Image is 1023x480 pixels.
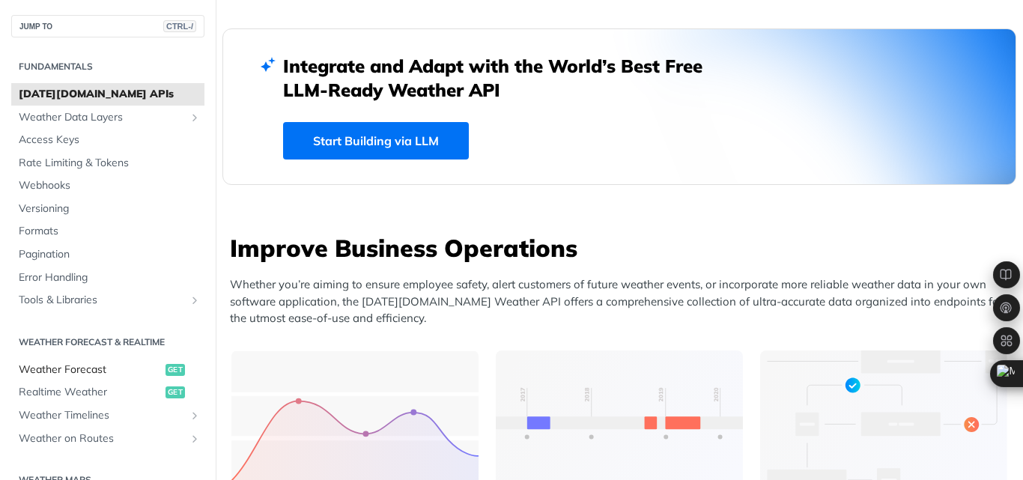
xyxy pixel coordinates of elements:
span: Versioning [19,201,201,216]
span: get [166,364,185,376]
span: get [166,386,185,398]
span: [DATE][DOMAIN_NAME] APIs [19,87,201,102]
p: Whether you’re aiming to ensure employee safety, alert customers of future weather events, or inc... [230,276,1016,327]
span: Weather Data Layers [19,110,185,125]
span: Weather on Routes [19,431,185,446]
span: Error Handling [19,270,201,285]
span: Access Keys [19,133,201,148]
h3: Improve Business Operations [230,231,1016,264]
button: Show subpages for Tools & Libraries [189,294,201,306]
span: Weather Timelines [19,408,185,423]
a: Realtime Weatherget [11,381,204,404]
button: Show subpages for Weather on Routes [189,433,201,445]
a: Pagination [11,243,204,266]
a: Formats [11,220,204,243]
a: Error Handling [11,267,204,289]
a: Start Building via LLM [283,122,469,160]
span: Realtime Weather [19,385,162,400]
a: [DATE][DOMAIN_NAME] APIs [11,83,204,106]
button: Show subpages for Weather Timelines [189,410,201,422]
button: Show subpages for Weather Data Layers [189,112,201,124]
a: Weather Forecastget [11,359,204,381]
a: Weather Data LayersShow subpages for Weather Data Layers [11,106,204,129]
button: JUMP TOCTRL-/ [11,15,204,37]
a: Webhooks [11,174,204,197]
span: Pagination [19,247,201,262]
a: Tools & LibrariesShow subpages for Tools & Libraries [11,289,204,312]
h2: Weather Forecast & realtime [11,335,204,349]
span: Formats [19,224,201,239]
span: Webhooks [19,178,201,193]
a: Versioning [11,198,204,220]
a: Access Keys [11,129,204,151]
a: Weather on RoutesShow subpages for Weather on Routes [11,428,204,450]
span: Weather Forecast [19,362,162,377]
h2: Fundamentals [11,60,204,73]
a: Rate Limiting & Tokens [11,152,204,174]
h2: Integrate and Adapt with the World’s Best Free LLM-Ready Weather API [283,54,725,102]
a: Weather TimelinesShow subpages for Weather Timelines [11,404,204,427]
span: CTRL-/ [163,20,196,32]
span: Rate Limiting & Tokens [19,156,201,171]
span: Tools & Libraries [19,293,185,308]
